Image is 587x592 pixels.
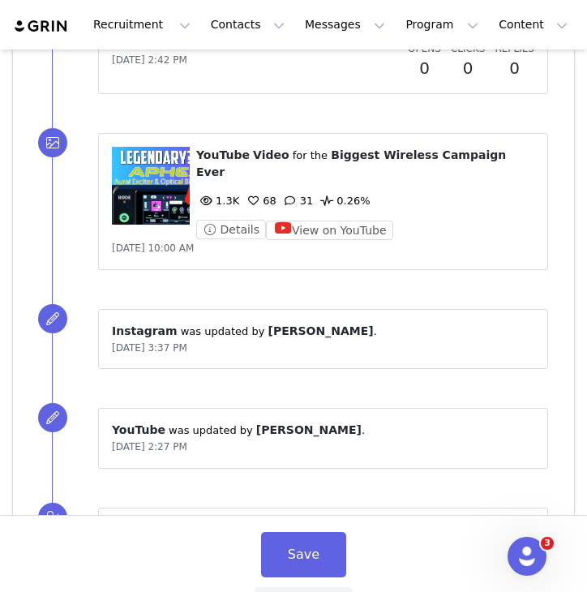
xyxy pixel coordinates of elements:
[451,56,485,80] h2: 0
[489,6,577,43] button: Content
[408,56,441,80] h2: 0
[253,148,289,161] span: Video
[112,422,534,439] p: ⁨ ⁩ was updated by ⁨ ⁩.
[281,195,314,207] span: 31
[268,324,374,337] span: [PERSON_NAME]
[451,43,485,54] span: Clicks
[317,195,370,207] span: 0.26%
[196,148,250,161] span: YouTube
[495,43,534,54] span: Replies
[266,221,393,240] button: View on YouTube
[112,53,187,67] span: [DATE] 2:42 PM
[112,441,187,453] span: [DATE] 2:27 PM
[112,324,178,337] span: Instagram
[295,6,395,43] button: Messages
[266,224,393,236] a: View on YouTube
[196,148,506,178] span: Biggest Wireless Campaign Ever
[201,6,294,43] button: Contacts
[396,6,488,43] button: Program
[508,537,546,576] iframe: Intercom live chat
[196,147,534,181] p: ⁨ ⁩ ⁨ ⁩ for the ⁨ ⁩
[243,195,276,207] span: 68
[13,13,506,31] body: Rich Text Area. Press ALT-0 for help.
[112,423,165,436] span: YouTube
[112,323,534,340] p: ⁨ ⁩ was updated by ⁨ ⁩.
[84,6,200,43] button: Recruitment
[196,195,239,207] span: 1.3K
[408,43,441,54] span: Opens
[256,423,362,436] span: [PERSON_NAME]
[495,56,534,80] h2: 0
[261,532,346,577] button: Save
[541,537,554,550] span: 3
[112,342,187,354] span: [DATE] 3:37 PM
[112,242,194,254] span: [DATE] 10:00 AM
[196,220,266,239] button: Details
[13,19,70,34] img: grin logo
